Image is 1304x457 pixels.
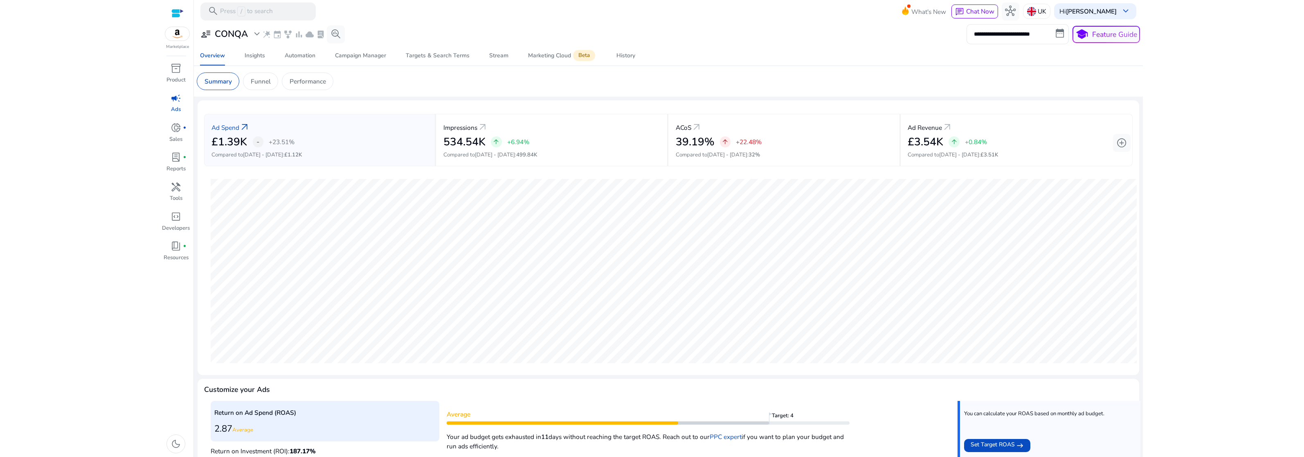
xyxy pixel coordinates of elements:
span: code_blocks [171,211,181,222]
span: family_history [283,30,292,39]
span: fiber_manual_record [183,244,187,248]
p: ACoS [676,123,691,132]
p: Resources [164,254,189,262]
p: Ad Revenue [908,123,942,132]
p: Return on Investment (ROI): [211,444,440,456]
span: arrow_upward [722,138,729,146]
h3: 2.87 [214,423,436,434]
p: Sales [169,136,182,144]
span: [DATE] - [DATE] [939,151,979,158]
span: dark_mode [171,439,181,449]
span: inventory_2 [171,63,181,74]
h2: £3.54K [908,136,943,149]
img: amazon.svg [165,27,190,41]
span: % [310,447,316,455]
div: Stream [489,53,508,59]
span: Chat Now [966,7,994,16]
span: [DATE] - [DATE] [707,151,747,158]
span: arrow_upward [492,138,500,146]
a: arrow_outward [942,122,953,133]
a: arrow_outward [691,122,702,133]
span: event [273,30,282,39]
p: UK [1038,4,1046,18]
span: fiber_manual_record [183,126,187,130]
a: PPC expert [710,432,742,441]
p: Funnel [251,77,271,86]
h3: CONQA [215,29,248,39]
p: Performance [290,77,326,86]
button: schoolFeature Guide [1072,26,1140,43]
div: Targets & Search Terms [406,53,470,59]
p: Reports [166,165,186,173]
div: History [616,53,635,59]
span: Your ad budget gets exhausted in days without reaching the target ROAS. Reach out to our [447,432,710,441]
p: You can calculate your ROAS based on monthly ad budget. [964,410,1104,418]
span: £3.51K [980,151,998,158]
p: Impressions [443,123,477,132]
span: cloud [305,30,314,39]
h4: Customize your Ads [204,385,270,394]
p: Return on Ad Spend (ROAS) [214,408,436,417]
p: Compared to : [908,151,1125,159]
b: [PERSON_NAME] [1066,7,1117,16]
span: Beta [573,50,595,61]
p: Compared to : [676,151,892,159]
p: Marketplace [166,44,189,50]
span: add_circle [1116,138,1127,148]
span: book_4 [171,241,181,251]
p: +6.94% [507,139,529,145]
a: book_4fiber_manual_recordResources [161,239,191,269]
span: expand_more [252,29,262,39]
h2: 39.19% [676,136,715,149]
span: donut_small [171,122,181,133]
p: +0.84% [965,139,987,145]
a: arrow_outward [239,122,250,133]
p: Compared to : [211,151,427,159]
p: Developers [162,224,190,233]
p: Product [166,76,186,84]
p: Summary [205,77,232,86]
span: hub [1005,6,1016,16]
span: Average [232,426,253,434]
span: [DATE] - [DATE] [475,151,515,158]
span: chat [955,7,964,16]
span: 32% [749,151,760,158]
span: £1.12K [284,151,302,158]
span: / [237,7,245,16]
span: Set Target ROAS [971,440,1015,451]
p: if you want to plan your budget and run ads efficiently. [447,428,850,451]
button: search_insights [327,25,345,43]
div: Automation [285,53,315,59]
span: keyboard_arrow_down [1120,6,1131,16]
span: user_attributes [200,29,211,39]
div: Marketing Cloud [528,52,597,59]
p: Average [447,409,850,419]
span: bar_chart [295,30,304,39]
h2: 534.54K [443,136,486,149]
a: arrow_outward [477,122,488,133]
div: Campaign Manager [335,53,386,59]
p: Tools [170,195,182,203]
h2: £1.39K [211,136,247,149]
span: 499.84K [516,151,537,158]
span: wand_stars [262,30,271,39]
p: Ads [171,106,181,114]
span: 187.17 [290,447,316,455]
span: arrow_upward [951,138,958,146]
span: search [208,6,218,16]
span: lab_profile [171,152,181,163]
button: Set Target ROAS [964,439,1030,452]
span: Target: 4 [772,412,800,425]
p: Hi [1059,8,1117,14]
span: search_insights [330,29,341,39]
button: hub [1002,2,1020,20]
p: +22.48% [736,139,762,145]
p: Press to search [220,7,273,16]
span: lab_profile [316,30,325,39]
div: Overview [200,53,225,59]
div: Insights [245,53,265,59]
span: campaign [171,93,181,104]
